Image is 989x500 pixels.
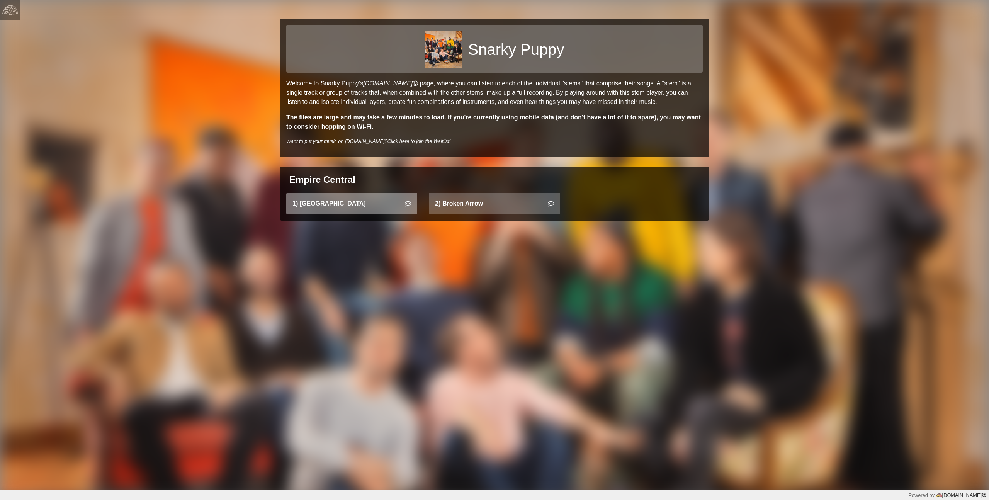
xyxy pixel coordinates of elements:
[387,138,450,144] a: Click here to join the Waitlist!
[468,40,564,59] h1: Snarky Puppy
[286,138,451,144] i: Want to put your music on [DOMAIN_NAME]?
[936,492,942,498] img: logo-color-e1b8fa5219d03fcd66317c3d3cfaab08a3c62fe3c3b9b34d55d8365b78b1766b.png
[286,114,701,130] strong: The files are large and may take a few minutes to load. If you're currently using mobile data (an...
[425,31,462,68] img: b0ce2f957c79ba83289fe34b867a9dd4feee80d7bacaab490a73b75327e063d4.jpg
[289,173,355,187] div: Empire Central
[908,491,986,499] div: Powered by
[429,193,560,214] a: 2) Broken Arrow
[286,193,417,214] a: 1) [GEOGRAPHIC_DATA]
[935,492,986,498] a: [DOMAIN_NAME]
[363,80,420,87] a: [DOMAIN_NAME]
[2,2,18,18] img: logo-white-4c48a5e4bebecaebe01ca5a9d34031cfd3d4ef9ae749242e8c4bf12ef99f53e8.png
[286,79,703,107] p: Welcome to Snarky Puppy's page, where you can listen to each of the individual "stems" that compr...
